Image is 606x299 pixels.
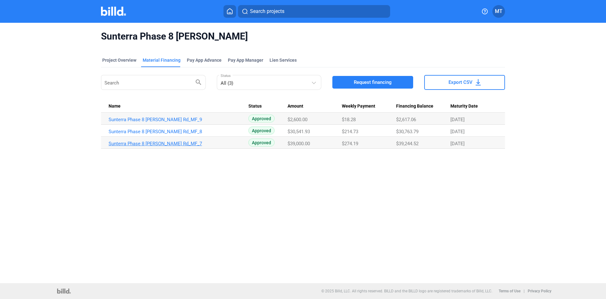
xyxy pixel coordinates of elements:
div: Pay App Advance [187,57,222,63]
span: $30,541.93 [288,129,310,134]
span: Financing Balance [396,103,433,109]
span: $2,600.00 [288,117,307,122]
span: Approved [248,139,275,146]
span: Approved [248,127,275,134]
p: © 2025 Billd, LLC. All rights reserved. BILLD and the BILLD logo are registered trademarks of Bil... [321,289,492,293]
span: Amount [288,103,303,109]
div: Amount [288,103,342,109]
div: Material Financing [143,57,181,63]
button: Request financing [332,76,413,89]
span: Weekly Payment [342,103,375,109]
span: Sunterra Phase 8 [PERSON_NAME] [101,30,505,42]
span: [DATE] [450,141,465,146]
div: Maturity Date [450,103,497,109]
div: Financing Balance [396,103,450,109]
a: Sunterra Phase 8 [PERSON_NAME] Rd_MF_7 [109,141,248,146]
span: MT [495,8,502,15]
button: Search projects [238,5,390,18]
button: Export CSV [424,75,505,90]
button: MT [492,5,505,18]
div: Name [109,103,248,109]
span: [DATE] [450,117,465,122]
a: Sunterra Phase 8 [PERSON_NAME] Rd_MF_9 [109,117,248,122]
b: Terms of Use [499,289,520,293]
span: Name [109,103,121,109]
b: Privacy Policy [528,289,551,293]
span: [DATE] [450,129,465,134]
div: Project Overview [102,57,136,63]
span: Approved [248,115,275,122]
a: Sunterra Phase 8 [PERSON_NAME] Rd_MF_8 [109,129,248,134]
span: Status [248,103,262,109]
span: $39,244.52 [396,141,419,146]
img: Billd Company Logo [101,7,126,16]
p: | [524,289,525,293]
span: Search projects [250,8,284,15]
mat-icon: search [195,78,202,86]
span: $274.19 [342,141,358,146]
span: Maturity Date [450,103,478,109]
img: logo [57,289,71,294]
mat-select-trigger: All (3) [221,80,233,86]
div: Weekly Payment [342,103,396,109]
span: $18.28 [342,117,356,122]
div: Status [248,103,288,109]
span: $214.73 [342,129,358,134]
span: Pay App Manager [228,57,263,63]
span: Request financing [354,79,392,85]
span: $39,000.00 [288,141,310,146]
span: $30,763.79 [396,129,419,134]
span: Export CSV [449,79,472,85]
div: Lien Services [270,57,297,63]
span: $2,617.06 [396,117,416,122]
